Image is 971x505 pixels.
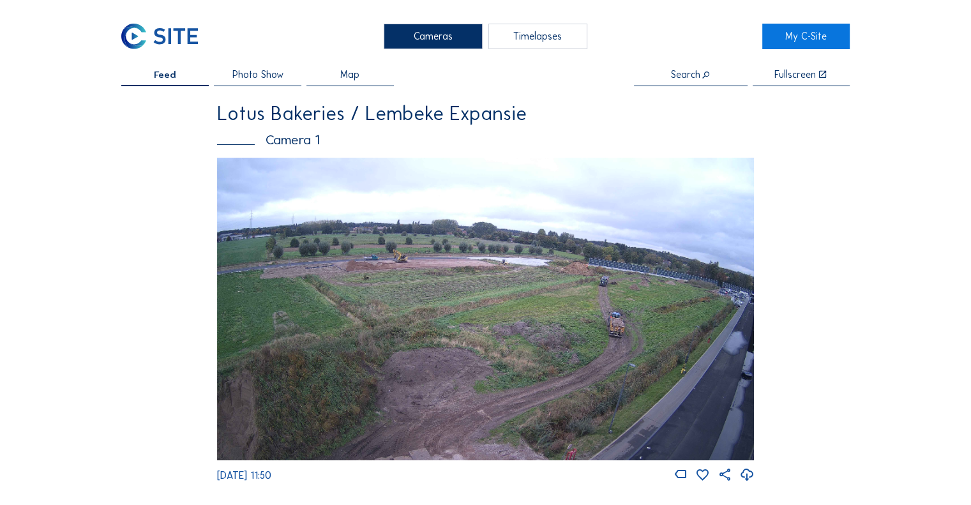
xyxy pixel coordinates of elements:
[121,24,197,49] img: C-SITE Logo
[384,24,483,49] div: Cameras
[217,133,754,147] div: Camera 1
[154,70,176,79] span: Feed
[121,24,209,49] a: C-SITE Logo
[217,104,754,124] div: Lotus Bakeries / Lembeke Expansie
[340,70,359,79] span: Map
[762,24,850,49] a: My C-Site
[217,469,271,481] span: [DATE] 11:50
[217,158,754,460] img: Image
[232,70,283,79] span: Photo Show
[774,70,816,79] div: Fullscreen
[488,24,587,49] div: Timelapses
